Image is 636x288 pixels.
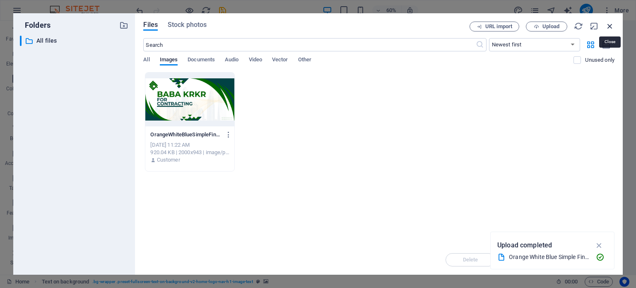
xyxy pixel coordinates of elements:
[167,227,208,239] span: Add elements
[157,156,180,164] p: Customer
[485,24,512,29] span: URL import
[509,252,589,262] div: Orange White Blue Simple Financial Report Cover Page.png
[590,22,599,31] i: Minimize
[526,22,567,31] button: Upload
[160,55,178,66] span: Images
[143,55,149,66] span: All
[225,55,238,66] span: Audio
[542,24,559,29] span: Upload
[298,55,311,66] span: Other
[143,38,475,51] input: Search
[36,36,113,46] p: All files
[20,20,51,31] p: Folders
[119,21,128,30] i: Create new folder
[574,22,583,31] i: Reload
[497,240,552,251] p: Upload completed
[211,227,257,239] span: Paste clipboard
[272,55,288,66] span: Vector
[188,55,215,66] span: Documents
[150,131,222,138] p: OrangeWhiteBlueSimpleFinancialReportCoverPage-Fz5wU4ZMN9tUcjzj9fLXCw.png
[150,141,229,149] div: [DATE] 11:22 AM
[17,191,407,250] div: Drop content here
[249,55,262,66] span: Video
[585,56,614,64] p: Displays only files that are not in use on the website. Files added during this session can still...
[143,20,158,30] span: Files
[168,20,207,30] span: Stock photos
[470,22,519,31] button: URL import
[20,36,22,46] div: ​
[150,149,229,156] div: 920.04 KB | 2000x943 | image/png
